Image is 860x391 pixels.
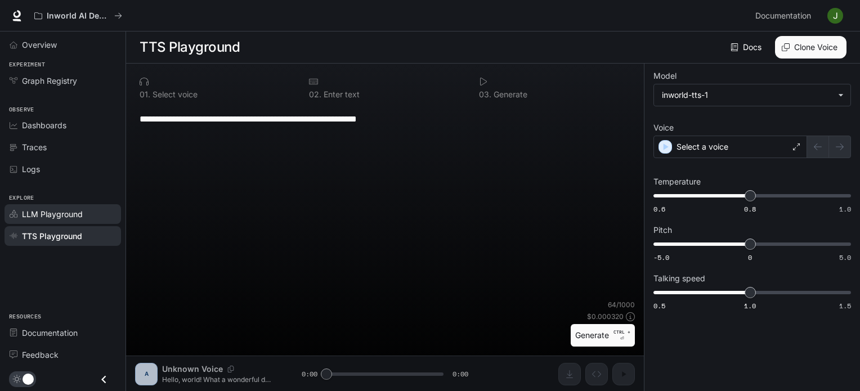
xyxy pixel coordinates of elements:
span: 1.0 [744,301,756,311]
span: Documentation [755,9,811,23]
span: 0.6 [653,204,665,214]
span: Overview [22,39,57,51]
span: Graph Registry [22,75,77,87]
p: 64 / 1000 [608,300,635,309]
span: Traces [22,141,47,153]
p: 0 1 . [140,91,150,98]
p: $ 0.000320 [587,312,624,321]
span: Feedback [22,349,59,361]
span: 1.0 [839,204,851,214]
span: 5.0 [839,253,851,262]
span: Documentation [22,327,78,339]
a: Documentation [751,5,819,27]
p: Inworld AI Demos [47,11,110,21]
a: Docs [728,36,766,59]
div: inworld-tts-1 [654,84,850,106]
a: Traces [5,137,121,157]
span: LLM Playground [22,208,83,220]
a: Dashboards [5,115,121,135]
p: Generate [491,91,527,98]
div: inworld-tts-1 [662,89,832,101]
h1: TTS Playground [140,36,240,59]
p: Pitch [653,226,672,234]
p: Talking speed [653,275,705,282]
button: GenerateCTRL +⏎ [571,324,635,347]
p: Enter text [321,91,360,98]
a: Logs [5,159,121,179]
a: TTS Playground [5,226,121,246]
p: Voice [653,124,674,132]
span: 1.5 [839,301,851,311]
span: -5.0 [653,253,669,262]
button: All workspaces [29,5,127,27]
a: Overview [5,35,121,55]
a: Feedback [5,345,121,365]
p: Select voice [150,91,198,98]
p: Select a voice [677,141,728,152]
p: Temperature [653,178,701,186]
p: CTRL + [613,329,630,335]
button: Clone Voice [775,36,846,59]
p: ⏎ [613,329,630,342]
img: User avatar [827,8,843,24]
span: 0.8 [744,204,756,214]
a: Graph Registry [5,71,121,91]
span: 0.5 [653,301,665,311]
a: Documentation [5,323,121,343]
p: 0 3 . [479,91,491,98]
span: Dark mode toggle [23,372,34,385]
a: LLM Playground [5,204,121,224]
button: User avatar [824,5,846,27]
p: 0 2 . [309,91,321,98]
p: Model [653,72,677,80]
span: Dashboards [22,119,66,131]
span: 0 [748,253,752,262]
span: Logs [22,163,40,175]
button: Close drawer [91,368,117,391]
span: TTS Playground [22,230,82,242]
